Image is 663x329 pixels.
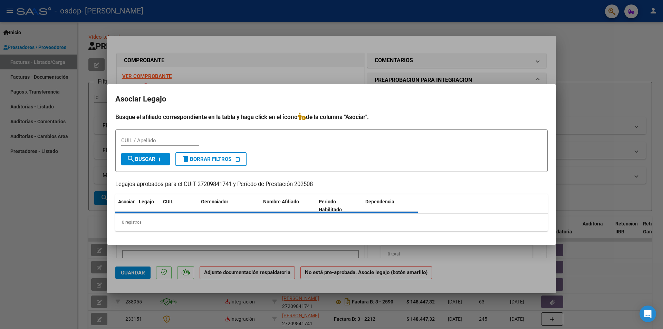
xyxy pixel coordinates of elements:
p: Legajos aprobados para el CUIT 27209841741 y Período de Prestación 202508 [115,180,548,189]
mat-icon: delete [182,155,190,163]
datatable-header-cell: Gerenciador [198,194,260,217]
button: Buscar [121,153,170,165]
h4: Busque el afiliado correspondiente en la tabla y haga click en el ícono de la columna "Asociar". [115,113,548,122]
span: Borrar Filtros [182,156,231,162]
span: CUIL [163,199,173,204]
button: Borrar Filtros [175,152,247,166]
div: 0 registros [115,214,548,231]
datatable-header-cell: CUIL [160,194,198,217]
span: Asociar [118,199,135,204]
span: Buscar [127,156,155,162]
datatable-header-cell: Periodo Habilitado [316,194,363,217]
span: Legajo [139,199,154,204]
span: Gerenciador [201,199,228,204]
span: Nombre Afiliado [263,199,299,204]
datatable-header-cell: Nombre Afiliado [260,194,316,217]
span: Dependencia [365,199,394,204]
h2: Asociar Legajo [115,93,548,106]
datatable-header-cell: Dependencia [363,194,418,217]
datatable-header-cell: Asociar [115,194,136,217]
span: Periodo Habilitado [319,199,342,212]
div: Open Intercom Messenger [640,306,656,322]
mat-icon: search [127,155,135,163]
datatable-header-cell: Legajo [136,194,160,217]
